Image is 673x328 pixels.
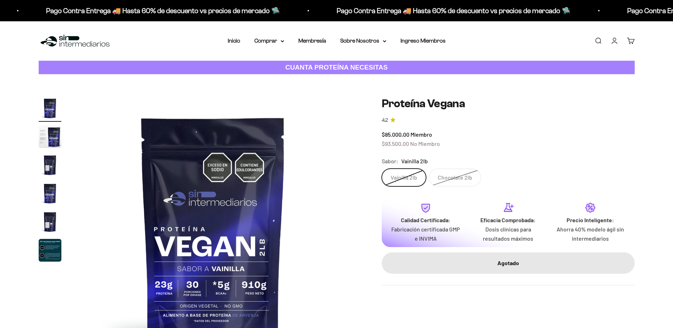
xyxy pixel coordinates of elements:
[555,225,626,243] p: Ahorra 40% modelo ágil sin intermediarios
[473,225,544,243] p: Dosis clínicas para resultados máximos
[274,5,508,16] p: Pago Contra Entrega 🚚 Hasta 60% de descuento vs precios de mercado 🛸
[567,217,614,223] strong: Precio Inteligente:
[396,258,620,268] div: Agotado
[298,38,326,44] a: Membresía
[382,140,409,147] span: $93.500,00
[285,64,388,71] strong: CUANTA PROTEÍNA NECESITAS
[480,217,536,223] strong: Eficacia Comprobada:
[390,225,461,243] p: Fabricación certificada GMP e INVIMA
[410,140,440,147] span: No Miembro
[382,116,388,124] span: 4.2
[39,239,61,262] img: Proteína Vegana
[382,157,398,166] legend: Sabor:
[39,182,61,205] img: Proteína Vegana
[228,38,240,44] a: Inicio
[39,182,61,207] button: Ir al artículo 4
[39,97,61,122] button: Ir al artículo 1
[382,116,635,124] a: 4.24.2 de 5.0 estrellas
[382,252,635,274] button: Agotado
[39,211,61,233] img: Proteína Vegana
[401,157,428,166] span: Vainilla 2lb
[39,239,61,264] button: Ir al artículo 6
[401,217,451,223] strong: Calidad Certificada:
[382,131,409,138] span: $85.000,00
[39,211,61,235] button: Ir al artículo 5
[410,131,432,138] span: Miembro
[382,97,635,110] h1: Proteína Vegana
[39,61,635,75] a: CUANTA PROTEÍNA NECESITAS
[254,36,284,45] summary: Comprar
[39,154,61,179] button: Ir al artículo 3
[39,154,61,176] img: Proteína Vegana
[39,125,61,150] button: Ir al artículo 2
[401,38,446,44] a: Ingreso Miembros
[39,97,61,120] img: Proteína Vegana
[39,125,61,148] img: Proteína Vegana
[340,36,386,45] summary: Sobre Nosotros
